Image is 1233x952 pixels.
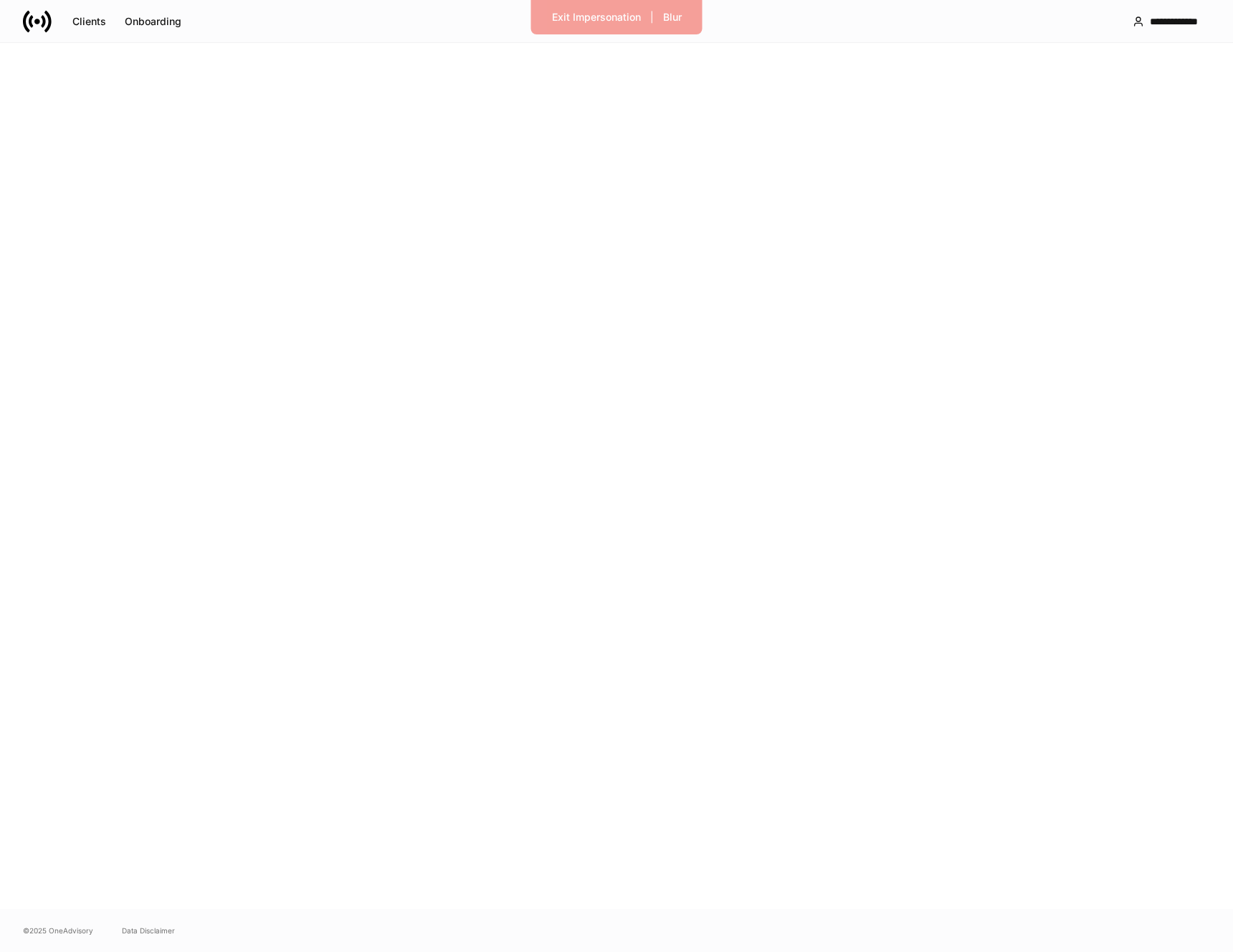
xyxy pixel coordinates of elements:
div: Clients [72,16,106,27]
div: Onboarding [125,16,181,27]
span: © 2025 OneAdvisory [23,925,93,936]
a: Data Disclaimer [122,925,175,936]
button: Exit Impersonation [543,6,650,29]
button: Clients [63,10,115,33]
div: Exit Impersonation [552,12,641,22]
button: Onboarding [115,10,191,33]
button: Blur [654,6,691,29]
div: Blur [663,12,682,22]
